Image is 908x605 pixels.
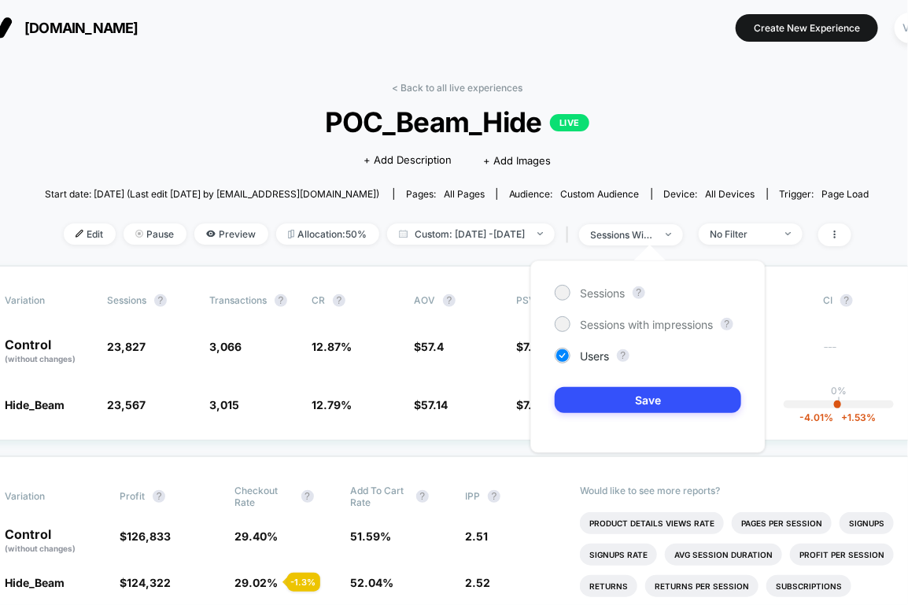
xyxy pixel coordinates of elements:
[414,340,444,353] span: $
[124,223,186,245] span: Pause
[5,528,104,555] p: Control
[107,294,146,306] span: Sessions
[235,576,279,589] span: 29.02 %
[153,490,165,503] button: ?
[580,575,637,597] li: Returns
[465,529,488,543] span: 2.51
[312,398,352,411] span: 12.79 %
[76,230,83,238] img: edit
[732,512,832,534] li: Pages Per Session
[235,529,279,543] span: 29.40 %
[837,397,840,408] p: |
[465,576,490,589] span: 2.52
[766,575,851,597] li: Subscriptions
[120,490,145,502] span: Profit
[312,294,325,306] span: CR
[488,490,500,503] button: ?
[209,340,242,353] span: 3,066
[799,411,833,423] span: -4.01 %
[840,512,894,534] li: Signups
[841,411,847,423] span: +
[276,223,379,245] span: Allocation: 50%
[421,398,448,411] span: 57.14
[275,294,287,307] button: ?
[135,230,143,238] img: end
[209,294,267,306] span: Transactions
[107,398,146,411] span: 23,567
[831,385,847,397] p: 0%
[406,188,485,200] div: Pages:
[563,223,579,246] span: |
[509,188,640,200] div: Audience:
[822,188,869,200] span: Page Load
[465,490,480,502] span: IPP
[64,223,116,245] span: Edit
[580,318,713,331] span: Sessions with impressions
[645,575,759,597] li: Returns Per Session
[666,233,671,236] img: end
[87,105,829,138] span: POC_Beam_Hide
[301,490,314,503] button: ?
[580,286,625,300] span: Sessions
[840,294,853,307] button: ?
[780,188,869,200] div: Trigger:
[555,387,741,413] button: Save
[350,485,408,508] span: Add To Cart Rate
[561,188,640,200] span: Custom Audience
[392,82,522,94] a: < Back to all live experiences
[550,114,589,131] p: LIVE
[833,411,876,423] span: 1.53 %
[580,544,657,566] li: Signups Rate
[711,228,773,240] div: No Filter
[443,294,456,307] button: ?
[414,294,435,306] span: AOV
[107,340,146,353] span: 23,827
[790,544,894,566] li: Profit Per Session
[444,188,485,200] span: all pages
[312,340,352,353] span: 12.87 %
[120,529,171,543] span: $
[288,230,294,238] img: rebalance
[194,223,268,245] span: Preview
[537,232,543,235] img: end
[785,232,791,235] img: end
[665,544,782,566] li: Avg Session Duration
[209,398,239,411] span: 3,015
[350,576,393,589] span: 52.04 %
[5,398,65,411] span: Hide_Beam
[287,573,320,592] div: - 1.3 %
[5,485,91,508] span: Variation
[45,188,379,200] span: Start date: [DATE] (Last edit [DATE] by [EMAIL_ADDRESS][DOMAIN_NAME])
[721,318,733,330] button: ?
[24,20,138,36] span: [DOMAIN_NAME]
[414,398,448,411] span: $
[120,576,171,589] span: $
[5,338,91,365] p: Control
[483,154,551,167] span: + Add Images
[580,349,609,363] span: Users
[580,512,724,534] li: Product Details Views Rate
[235,485,293,508] span: Checkout Rate
[5,354,76,363] span: (without changes)
[127,576,171,589] span: 124,322
[154,294,167,307] button: ?
[736,14,878,42] button: Create New Experience
[706,188,755,200] span: all devices
[333,294,345,307] button: ?
[399,230,408,238] img: calendar
[651,188,767,200] span: Device:
[127,529,171,543] span: 126,833
[633,286,645,299] button: ?
[421,340,444,353] span: 57.4
[350,529,391,543] span: 51.59 %
[5,294,91,307] span: Variation
[364,153,452,168] span: + Add Description
[416,490,429,503] button: ?
[591,229,654,241] div: sessions with impression
[387,223,555,245] span: Custom: [DATE] - [DATE]
[617,349,629,362] button: ?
